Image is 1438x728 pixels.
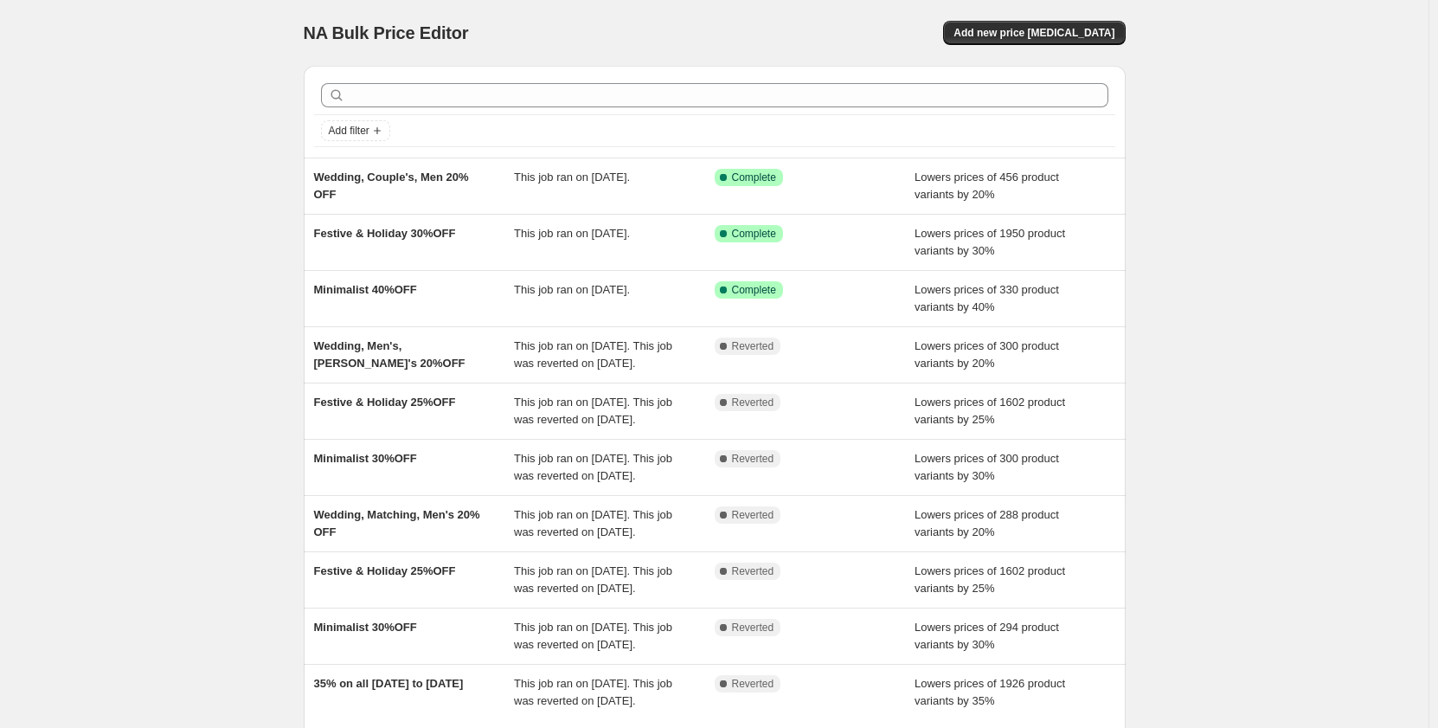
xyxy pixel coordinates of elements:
[732,508,774,522] span: Reverted
[329,124,369,138] span: Add filter
[314,508,480,538] span: Wedding, Matching, Men's 20% OFF
[915,677,1065,707] span: Lowers prices of 1926 product variants by 35%
[514,677,672,707] span: This job ran on [DATE]. This job was reverted on [DATE].
[732,283,776,297] span: Complete
[915,396,1065,426] span: Lowers prices of 1602 product variants by 25%
[732,677,774,691] span: Reverted
[514,339,672,370] span: This job ran on [DATE]. This job was reverted on [DATE].
[915,227,1065,257] span: Lowers prices of 1950 product variants by 30%
[732,621,774,635] span: Reverted
[314,452,417,465] span: Minimalist 30%OFF
[732,396,774,409] span: Reverted
[514,452,672,482] span: This job ran on [DATE]. This job was reverted on [DATE].
[314,396,456,409] span: Festive & Holiday 25%OFF
[915,339,1059,370] span: Lowers prices of 300 product variants by 20%
[915,621,1059,651] span: Lowers prices of 294 product variants by 30%
[514,621,672,651] span: This job ran on [DATE]. This job was reverted on [DATE].
[514,227,630,240] span: This job ran on [DATE].
[314,283,417,296] span: Minimalist 40%OFF
[943,21,1125,45] button: Add new price [MEDICAL_DATA]
[915,564,1065,595] span: Lowers prices of 1602 product variants by 25%
[732,452,774,466] span: Reverted
[732,339,774,353] span: Reverted
[321,120,390,141] button: Add filter
[314,677,464,690] span: 35% on all [DATE] to [DATE]
[915,283,1059,313] span: Lowers prices of 330 product variants by 40%
[915,452,1059,482] span: Lowers prices of 300 product variants by 30%
[314,564,456,577] span: Festive & Holiday 25%OFF
[953,26,1114,40] span: Add new price [MEDICAL_DATA]
[514,508,672,538] span: This job ran on [DATE]. This job was reverted on [DATE].
[314,621,417,634] span: Minimalist 30%OFF
[304,23,469,42] span: NA Bulk Price Editor
[915,171,1059,201] span: Lowers prices of 456 product variants by 20%
[732,171,776,184] span: Complete
[732,564,774,578] span: Reverted
[732,227,776,241] span: Complete
[514,283,630,296] span: This job ran on [DATE].
[514,564,672,595] span: This job ran on [DATE]. This job was reverted on [DATE].
[314,339,465,370] span: Wedding, Men's, [PERSON_NAME]'s 20%OFF
[314,227,456,240] span: Festive & Holiday 30%OFF
[915,508,1059,538] span: Lowers prices of 288 product variants by 20%
[514,171,630,184] span: This job ran on [DATE].
[514,396,672,426] span: This job ran on [DATE]. This job was reverted on [DATE].
[314,171,469,201] span: Wedding, Couple's, Men 20% OFF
